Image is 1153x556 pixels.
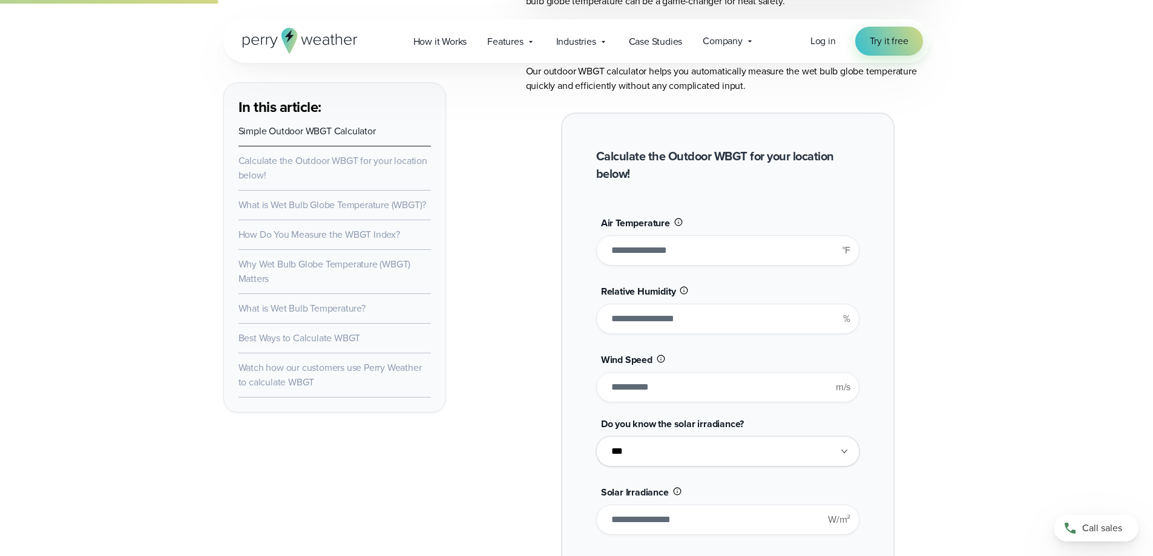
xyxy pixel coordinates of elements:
a: What is Wet Bulb Globe Temperature (WBGT)? [238,198,427,212]
span: Wind Speed [601,353,652,367]
a: How Do You Measure the WBGT Index? [238,227,400,241]
span: Do you know the solar irradiance? [601,417,744,431]
a: How it Works [403,29,478,54]
span: Features [487,34,523,49]
span: Try it free [870,34,908,48]
a: Why Wet Bulb Globe Temperature (WBGT) Matters [238,257,411,286]
a: Log in [810,34,836,48]
a: Watch how our customers use Perry Weather to calculate WBGT [238,361,422,389]
span: Relative Humidity [601,284,676,298]
p: Our outdoor WBGT calculator helps you automatically measure the wet bulb globe temperature quickl... [526,64,930,93]
a: Try it free [855,27,923,56]
span: Industries [556,34,596,49]
h3: In this article: [238,97,431,117]
h2: Calculate the Outdoor WBGT for your location below! [596,148,859,183]
a: Calculate the Outdoor WBGT for your location below! [238,154,427,182]
span: Air Temperature [601,216,670,230]
span: Case Studies [629,34,683,49]
span: Call sales [1082,521,1122,535]
a: Call sales [1054,515,1138,541]
a: Simple Outdoor WBGT Calculator [238,124,376,138]
span: How it Works [413,34,467,49]
a: Best Ways to Calculate WBGT [238,331,361,345]
a: What is Wet Bulb Temperature? [238,301,366,315]
span: Solar Irradiance [601,485,669,499]
a: Case Studies [619,29,693,54]
span: Company [703,34,743,48]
